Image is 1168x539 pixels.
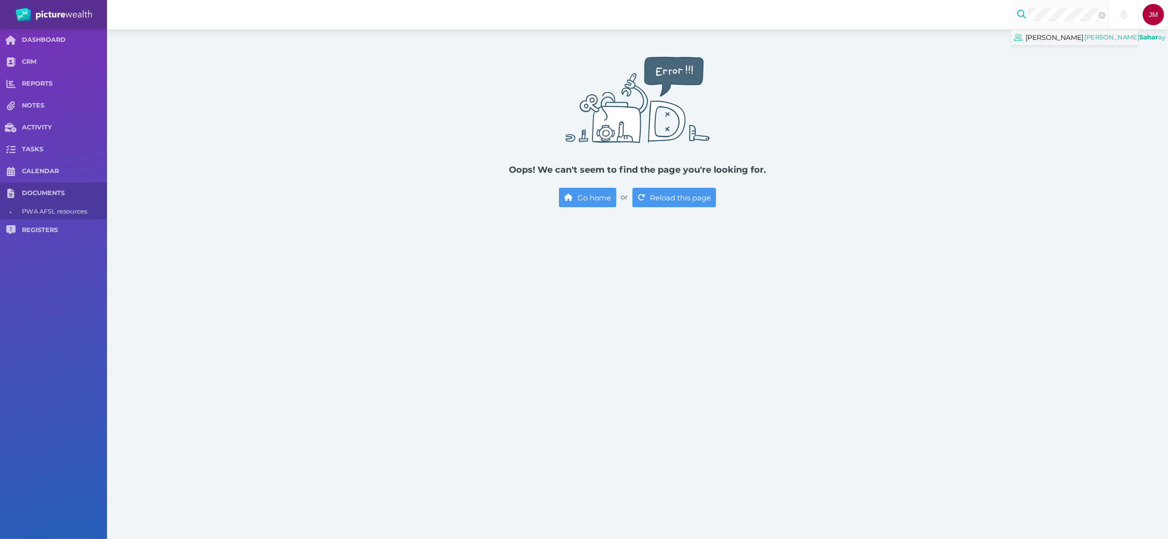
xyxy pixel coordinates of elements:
[1149,11,1158,18] span: JM
[647,193,716,202] span: Reload this page
[22,145,107,154] span: TASKS
[22,124,107,132] span: ACTIVITY
[1085,33,1140,41] span: [PERSON_NAME]
[22,189,107,198] span: DOCUMENTS
[1098,11,1106,18] button: Clear
[16,8,92,21] img: PW
[22,204,104,219] span: PWA AFSL resources
[1011,30,1138,45] a: [PERSON_NAME][PERSON_NAME]Saharay
[1140,33,1159,41] span: Sahar
[1143,4,1164,25] div: Jonathon Martino
[22,36,107,44] span: DASHBOARD
[621,193,628,201] span: or
[22,58,107,66] span: CRM
[1159,33,1166,41] span: ay
[22,226,107,234] span: REGISTERS
[1026,31,1084,44] span: [PERSON_NAME]
[632,188,716,207] button: Reload this page
[22,80,107,88] span: REPORTS
[509,164,766,175] span: Oops! We can't seem to find the page you're looking for.
[575,193,616,202] span: Go home
[565,56,710,143] img: Error
[559,188,616,207] a: Go home
[22,102,107,110] span: NOTES
[22,167,107,176] span: CALENDAR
